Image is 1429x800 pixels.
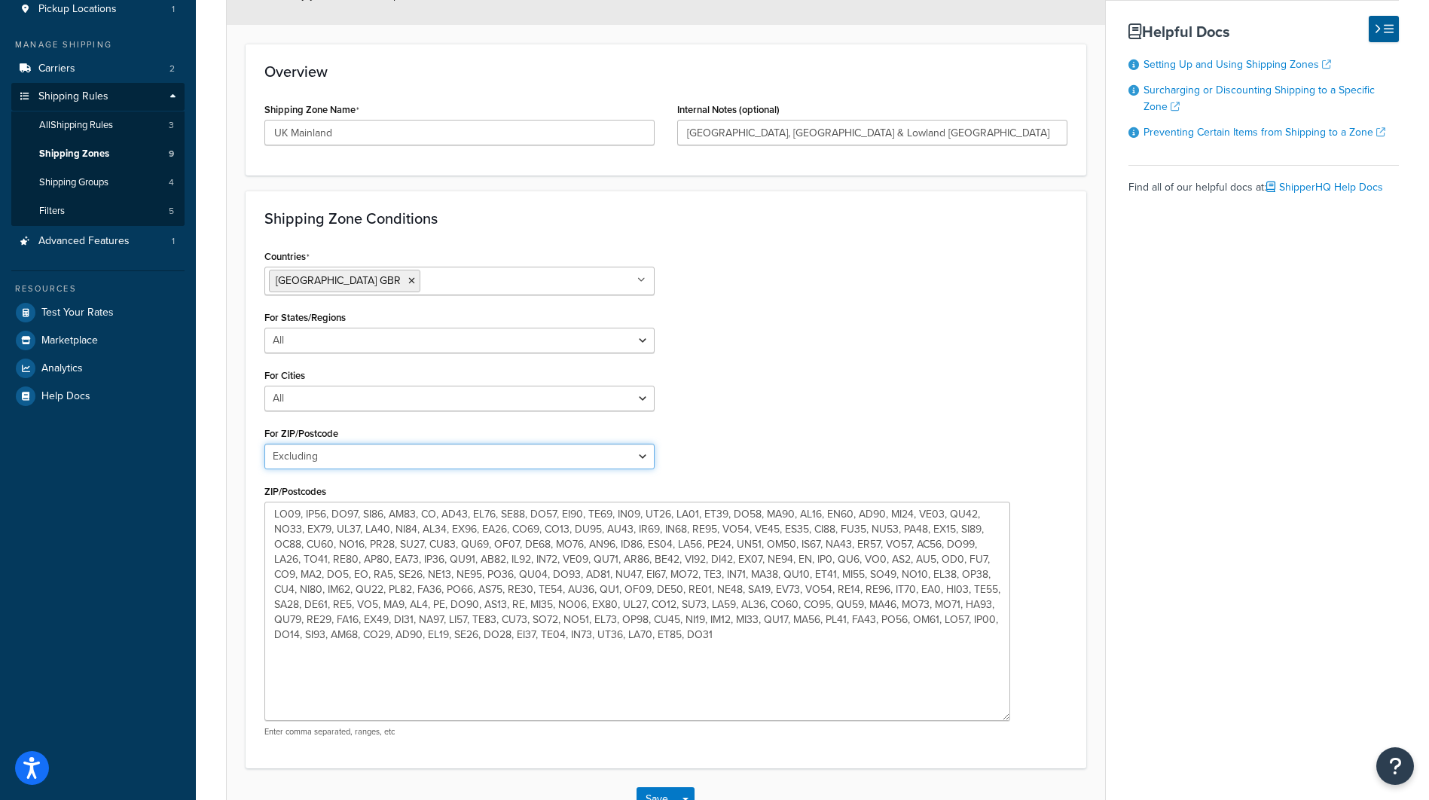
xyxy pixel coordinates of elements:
span: Shipping Zones [39,148,109,160]
span: 3 [169,119,174,132]
a: Advanced Features1 [11,227,185,255]
span: Analytics [41,362,83,375]
a: Filters5 [11,197,185,225]
a: ShipperHQ Help Docs [1266,179,1383,195]
a: Surcharging or Discounting Shipping to a Specific Zone [1144,82,1375,115]
span: Help Docs [41,390,90,403]
a: Setting Up and Using Shipping Zones [1144,56,1331,72]
li: Shipping Groups [11,169,185,197]
span: Shipping Rules [38,90,108,103]
a: Shipping Groups4 [11,169,185,197]
span: 5 [169,205,174,218]
span: 1 [172,235,175,248]
span: All Shipping Rules [39,119,113,132]
p: Enter comma separated, ranges, etc [264,726,655,737]
span: 2 [169,63,175,75]
h3: Shipping Zone Conditions [264,210,1067,227]
label: Internal Notes (optional) [677,104,780,115]
label: Shipping Zone Name [264,104,359,116]
li: Shipping Rules [11,83,185,226]
a: Preventing Certain Items from Shipping to a Zone [1144,124,1385,140]
div: Find all of our helpful docs at: [1128,165,1399,198]
label: For States/Regions [264,312,346,323]
span: Filters [39,205,65,218]
label: For Cities [264,370,305,381]
a: Shipping Rules [11,83,185,111]
label: Countries [264,251,310,263]
span: Shipping Groups [39,176,108,189]
a: Shipping Zones9 [11,140,185,168]
li: Filters [11,197,185,225]
textarea: LO09, IP56, DO97, SI86, AM83, CO, AD43, EL76, SE88, DO57, EI90, TE69, IN09, UT26, LA01, ET39, DO5... [264,502,1010,721]
span: 9 [169,148,174,160]
h3: Overview [264,63,1067,80]
span: Advanced Features [38,235,130,248]
span: 4 [169,176,174,189]
span: 1 [172,3,175,16]
button: Hide Help Docs [1369,16,1399,42]
span: Carriers [38,63,75,75]
a: Test Your Rates [11,299,185,326]
h3: Helpful Docs [1128,23,1399,40]
a: Help Docs [11,383,185,410]
button: Open Resource Center [1376,747,1414,785]
a: Carriers2 [11,55,185,83]
div: Manage Shipping [11,38,185,51]
label: ZIP/Postcodes [264,486,326,497]
a: Analytics [11,355,185,382]
a: AllShipping Rules3 [11,111,185,139]
span: Marketplace [41,334,98,347]
span: [GEOGRAPHIC_DATA] GBR [276,273,401,289]
div: Resources [11,282,185,295]
li: Shipping Zones [11,140,185,168]
label: For ZIP/Postcode [264,428,338,439]
a: Marketplace [11,327,185,354]
li: Carriers [11,55,185,83]
span: Pickup Locations [38,3,117,16]
span: Test Your Rates [41,307,114,319]
li: Advanced Features [11,227,185,255]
